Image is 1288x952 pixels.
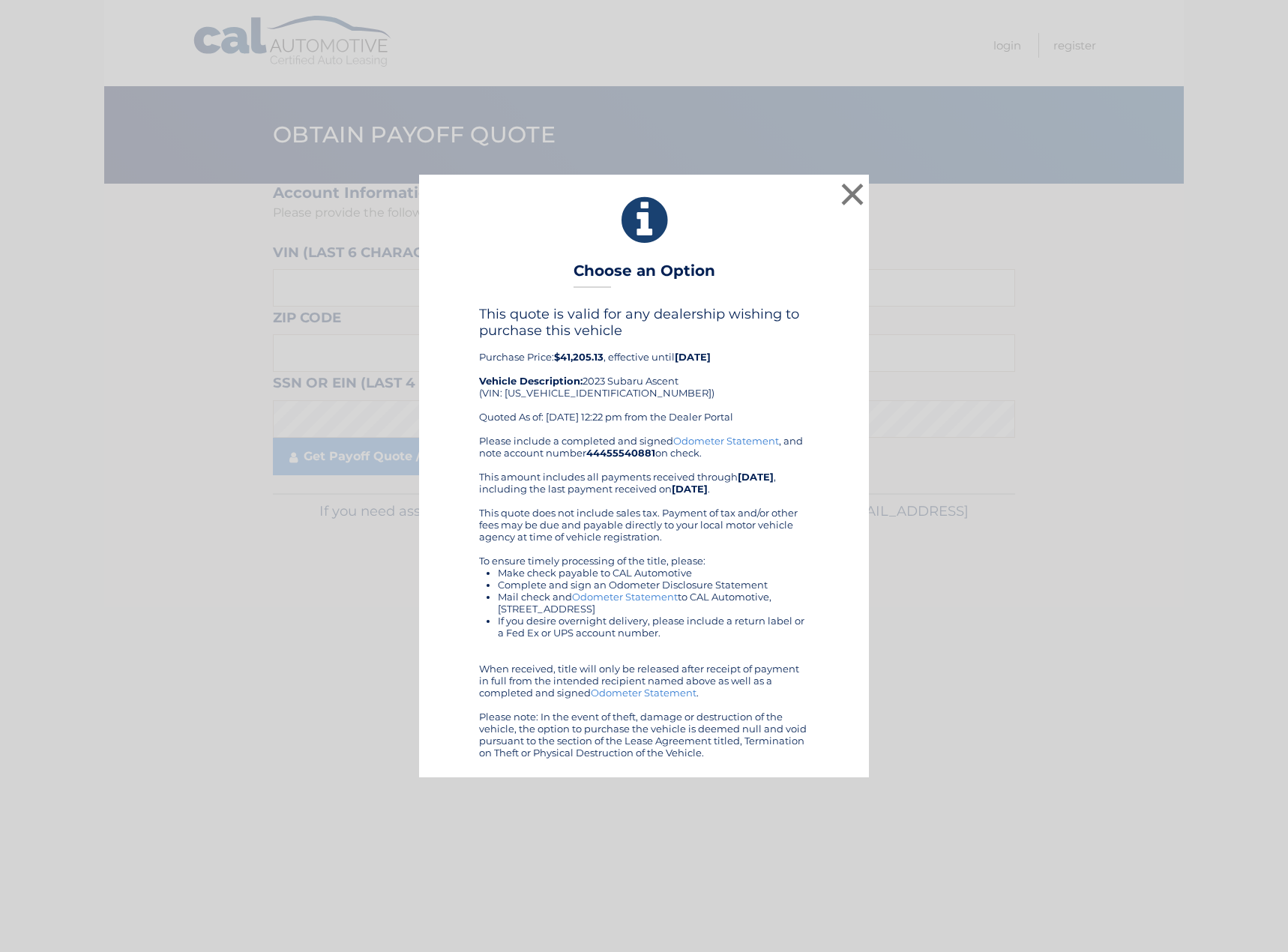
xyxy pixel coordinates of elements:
h3: Choose an Option [574,262,715,288]
li: If you desire overnight delivery, please include a return label or a Fed Ex or UPS account number. [498,615,809,639]
li: Make check payable to CAL Automotive [498,567,809,579]
a: Odometer Statement [673,435,779,447]
b: [DATE] [675,351,711,363]
b: 44455540881 [586,447,655,459]
h4: This quote is valid for any dealership wishing to purchase this vehicle [479,306,809,339]
b: [DATE] [672,483,708,495]
b: $41,205.13 [554,351,604,363]
strong: Vehicle Description: [479,375,583,387]
li: Complete and sign an Odometer Disclosure Statement [498,579,809,591]
div: Please include a completed and signed , and note account number on check. This amount includes al... [479,435,809,759]
div: Purchase Price: , effective until 2023 Subaru Ascent (VIN: [US_VEHICLE_IDENTIFICATION_NUMBER]) Qu... [479,306,809,435]
button: × [837,179,867,209]
b: [DATE] [738,471,774,483]
li: Mail check and to CAL Automotive, [STREET_ADDRESS] [498,591,809,615]
a: Odometer Statement [591,687,696,699]
a: Odometer Statement [572,591,678,603]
